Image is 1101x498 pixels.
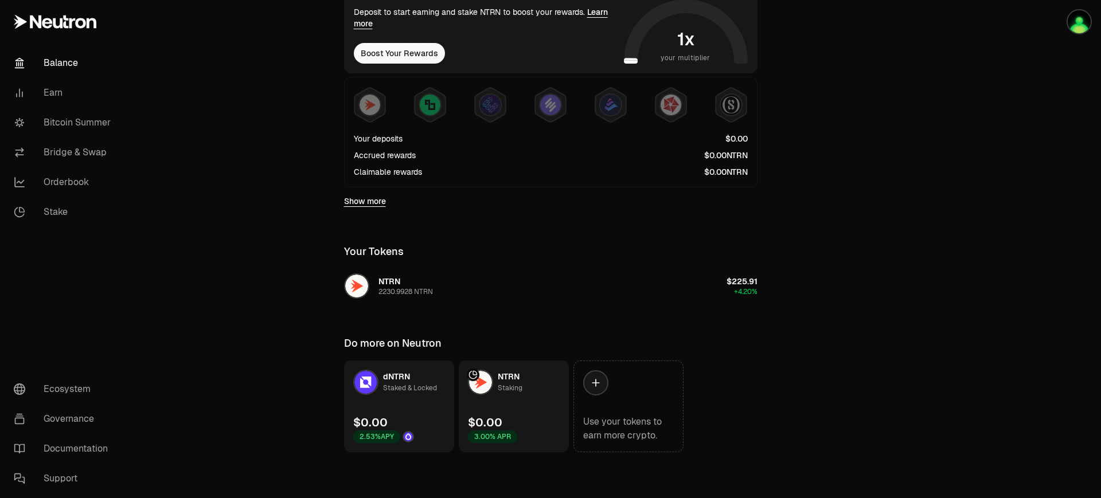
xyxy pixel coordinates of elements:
img: NTRN Logo [345,275,368,297]
a: NTRN LogoNTRNStaking$0.003.00% APR [459,360,569,452]
span: $225.91 [727,276,758,287]
img: NTRN Logo [469,371,492,394]
a: Bitcoin Summer [5,108,124,138]
a: Governance [5,404,124,434]
a: Stake [5,197,124,227]
img: Solv Points [540,95,561,115]
img: Bedrock Diamonds [600,95,621,115]
img: Cosmos Wallet [1068,10,1091,33]
div: Staked & Locked [383,382,437,394]
img: EtherFi Points [480,95,501,115]
img: Structured Points [721,95,741,115]
span: +4.20% [734,287,758,296]
div: Your deposits [354,133,403,144]
button: Boost Your Rewards [354,43,445,64]
a: Documentation [5,434,124,464]
div: $0.00 [353,414,388,430]
img: Mars Fragments [661,95,681,115]
div: Do more on Neutron [344,335,442,351]
a: Orderbook [5,167,124,197]
a: Ecosystem [5,374,124,404]
div: 2230.9928 NTRN [378,287,433,296]
div: Staking [498,382,522,394]
div: Claimable rewards [354,166,422,178]
span: your multiplier [661,52,710,64]
div: Deposit to start earning and stake NTRN to boost your rewards. [354,6,619,29]
div: Your Tokens [344,244,404,260]
div: Accrued rewards [354,150,416,161]
a: Earn [5,78,124,108]
button: NTRN LogoNTRN2230.9928 NTRN$225.91+4.20% [337,269,764,303]
a: Bridge & Swap [5,138,124,167]
img: Drop [404,432,413,441]
div: 2.53% APY [353,430,400,443]
a: Show more [344,195,386,207]
span: NTRN [378,276,400,287]
span: dNTRN [383,371,410,382]
span: NTRN [498,371,520,382]
div: 3.00% APR [468,430,517,443]
a: dNTRN LogodNTRNStaked & Locked$0.002.53%APYDrop [344,360,454,452]
div: Use your tokens to earn more crypto. [583,415,674,442]
img: NTRN [360,95,380,115]
a: Support [5,464,124,493]
a: Balance [5,48,124,78]
img: Lombard Lux [420,95,440,115]
img: dNTRN Logo [354,371,377,394]
a: Use your tokens to earn more crypto. [573,360,684,452]
div: $0.00 [468,414,502,430]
